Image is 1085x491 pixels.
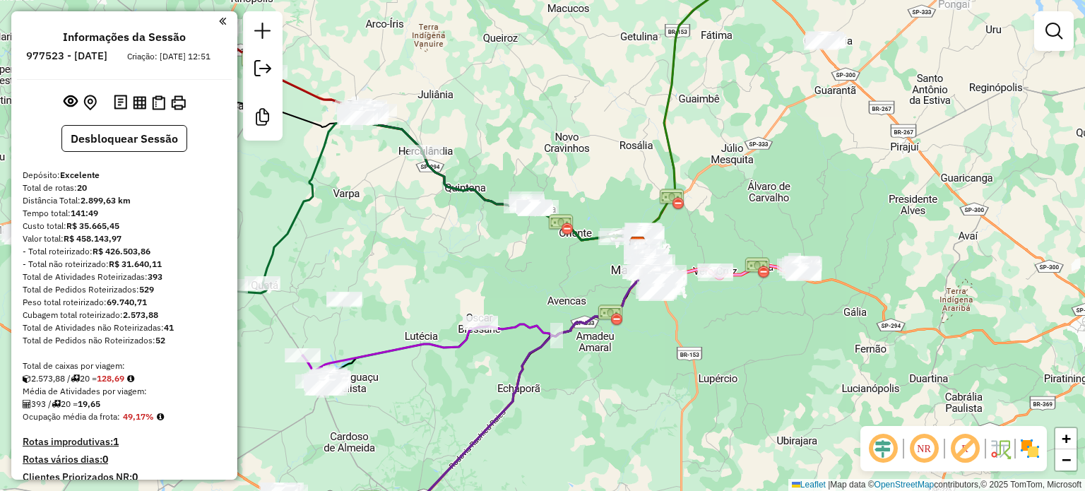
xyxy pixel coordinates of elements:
span: | [828,480,830,490]
strong: 2.899,63 km [81,195,131,206]
div: Total de Atividades não Roteirizadas: [23,321,226,334]
div: Peso total roteirizado: [23,296,226,309]
strong: R$ 31.640,11 [109,259,162,269]
img: PARAPUA / RINOPOLIS [241,49,266,74]
div: - Total roteirizado: [23,245,226,258]
strong: Excelente [60,170,100,180]
div: Atividade não roteirizada - MR PAO [805,33,841,47]
strong: R$ 458.143,97 [64,233,121,244]
div: Criação: [DATE] 12:51 [121,50,216,63]
div: 2.573,88 / 20 = [23,372,226,385]
strong: 41 [164,322,174,333]
div: Atividade não roteirizada - POSTO LARA [811,34,846,48]
strong: R$ 35.665,45 [66,220,119,231]
img: Fluxo de ruas [989,437,1012,460]
strong: 20 [77,182,87,193]
div: 393 / 20 = [23,398,226,410]
h4: Rotas vários dias: [23,454,226,466]
a: Exportar sessão [249,54,277,86]
strong: 0 [102,453,108,466]
div: Depósito: [23,169,226,182]
h6: 977523 - [DATE] [26,49,107,62]
div: Tempo total: [23,207,226,220]
button: Visualizar Romaneio [149,93,168,113]
i: Total de rotas [52,400,61,408]
strong: 69.740,71 [107,297,147,307]
img: PEDAGIO PORTO FERRÃO [659,187,684,212]
button: Logs desbloquear sessão [111,92,130,114]
div: Custo total: [23,220,226,232]
button: Imprimir Rotas [168,93,189,113]
strong: 141:49 [71,208,98,218]
div: Atividade não roteirizada - DIEGO LIMA ICHIKAWA [808,32,843,46]
a: OpenStreetMap [874,480,935,490]
div: Total de Pedidos não Roteirizados: [23,334,226,347]
a: Exibir filtros [1040,17,1068,45]
strong: 19,65 [78,398,100,409]
span: + [1062,430,1071,447]
div: Atividade não roteirizada - MARCELO TAIETE [463,316,498,330]
strong: R$ 426.503,86 [93,246,150,256]
div: Total de Atividades Roteirizadas: [23,271,226,283]
a: Nova sessão e pesquisa [249,17,277,49]
div: Atividade não roteirizada - BAR ESTRELA [326,293,362,307]
h4: Clientes Priorizados NR: [23,471,226,483]
a: Criar modelo [249,103,277,135]
button: Centralizar mapa no depósito ou ponto de apoio [81,92,100,114]
div: Total de Pedidos Roteirizados: [23,283,226,296]
strong: 128,69 [97,373,124,384]
span: Ocultar deslocamento [866,432,900,466]
strong: 393 [148,271,162,282]
span: Ocupação média da frota: [23,411,120,422]
div: Cubagem total roteirizado: [23,309,226,321]
span: Ocultar NR [907,432,941,466]
button: Exibir sessão original [61,91,81,114]
strong: 2.573,88 [123,309,158,320]
div: Total de rotas: [23,182,226,194]
i: Total de Atividades [23,400,31,408]
em: Média calculada utilizando a maior ocupação (%Peso ou %Cubagem) de cada rota da sessão. Rotas cro... [157,413,164,421]
div: Atividade não roteirizada - THAMIRES ZANDONADI [326,292,362,306]
div: - Total não roteirizado: [23,258,226,271]
a: Leaflet [792,480,826,490]
strong: 529 [139,284,154,295]
div: Atividade não roteirizada - CONVENIENCIA DO RAI [805,35,840,49]
div: Distância Total: [23,194,226,207]
div: Atividade não roteirizada - KI PAO [244,276,280,290]
button: Visualizar relatório de Roteirização [130,93,149,112]
a: Zoom in [1055,428,1077,449]
img: ECHAPORA [598,302,623,328]
strong: 49,17% [123,411,154,422]
a: Clique aqui para minimizar o painel [219,13,226,29]
h4: Informações da Sessão [63,30,186,44]
div: Atividade não roteirizada - 50.441.873 ROSELI PE [804,36,839,50]
strong: 0 [132,471,138,483]
i: Meta Caixas/viagem: 280,00 Diferença: -151,31 [127,374,134,383]
h4: Rotas improdutivas: [23,436,226,448]
div: Atividade não roteirizada - SUPERMERCADO BRAGA [408,145,444,159]
div: Total de caixas por viagem: [23,360,226,372]
div: Atividade não roteirizada - EMPORIO AVENIDA [805,31,841,45]
img: Excelente [629,236,647,254]
img: JAFA [745,255,770,280]
div: Atividade não roteirizada - RODRIGUES BAR DE MAR [648,274,683,288]
div: Map data © contributors,© 2025 TomTom, Microsoft [788,479,1085,491]
button: Desbloquear Sessão [61,125,187,152]
span: Exibir rótulo [948,432,982,466]
a: Zoom out [1055,449,1077,471]
span: − [1062,451,1071,468]
i: Cubagem total roteirizado [23,374,31,383]
img: PEDARIO ORIENTE [548,212,574,237]
img: Exibir/Ocultar setores [1019,437,1041,460]
div: Média de Atividades por viagem: [23,385,226,398]
div: Valor total: [23,232,226,245]
strong: 1 [113,435,119,448]
i: Total de rotas [71,374,80,383]
strong: 52 [155,335,165,345]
